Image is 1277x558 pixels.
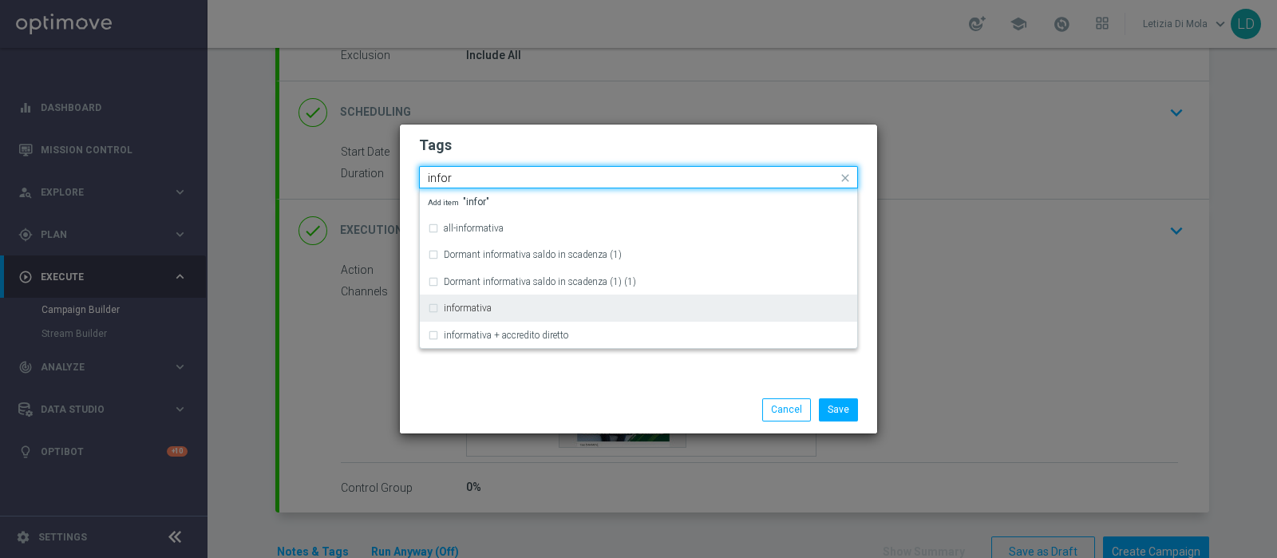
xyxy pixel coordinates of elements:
div: Dormant informativa saldo in scadenza (1) (1) [428,269,849,295]
label: Dormant informativa saldo in scadenza (1) [444,250,622,259]
div: all-informativa [428,216,849,241]
div: informativa + accredito diretto [428,323,849,348]
div: Dormant informativa saldo in scadenza (1) [428,242,849,267]
span: Add item [428,198,463,207]
label: informativa [444,303,492,313]
ng-dropdown-panel: Options list [419,188,858,349]
label: Dormant informativa saldo in scadenza (1) (1) [444,277,636,287]
button: Save [819,398,858,421]
span: "infor" [428,197,489,207]
div: informativa [428,295,849,321]
h2: Tags [419,136,858,155]
label: informativa + accredito diretto [444,330,568,340]
label: all-informativa [444,224,504,233]
ng-select: star [419,166,858,188]
button: Cancel [762,398,811,421]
